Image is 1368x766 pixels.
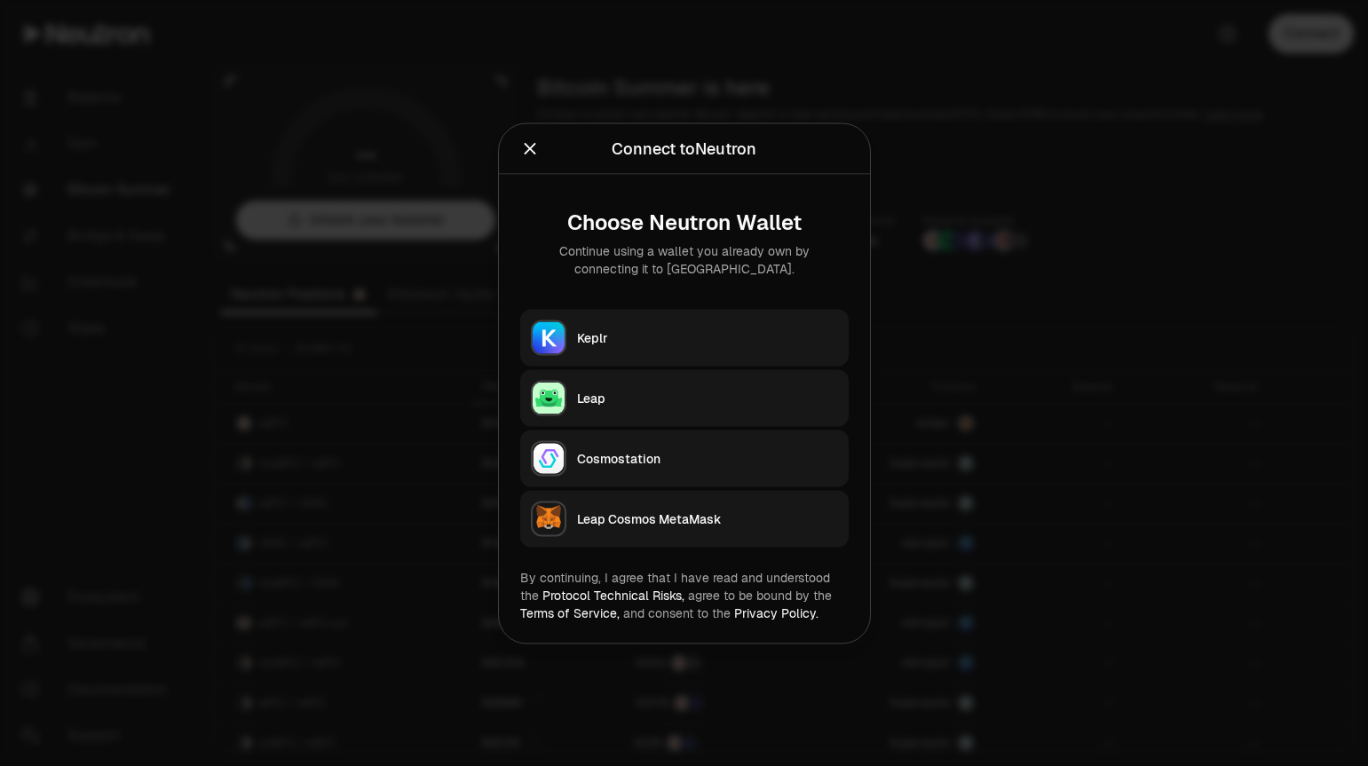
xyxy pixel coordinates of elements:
[520,309,849,366] button: KeplrKeplr
[520,430,849,486] button: CosmostationCosmostation
[533,442,565,474] img: Cosmostation
[612,136,756,161] div: Connect to Neutron
[520,136,540,161] button: Close
[542,587,684,603] a: Protocol Technical Risks,
[520,490,849,547] button: Leap Cosmos MetaMaskLeap Cosmos MetaMask
[577,328,838,346] div: Keplr
[577,509,838,527] div: Leap Cosmos MetaMask
[533,382,565,414] img: Leap
[534,209,834,234] div: Choose Neutron Wallet
[734,604,818,620] a: Privacy Policy.
[533,502,565,534] img: Leap Cosmos MetaMask
[520,604,620,620] a: Terms of Service,
[520,369,849,426] button: LeapLeap
[577,449,838,467] div: Cosmostation
[577,389,838,407] div: Leap
[534,241,834,277] div: Continue using a wallet you already own by connecting it to [GEOGRAPHIC_DATA].
[520,568,849,621] div: By continuing, I agree that I have read and understood the agree to be bound by the and consent t...
[533,321,565,353] img: Keplr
